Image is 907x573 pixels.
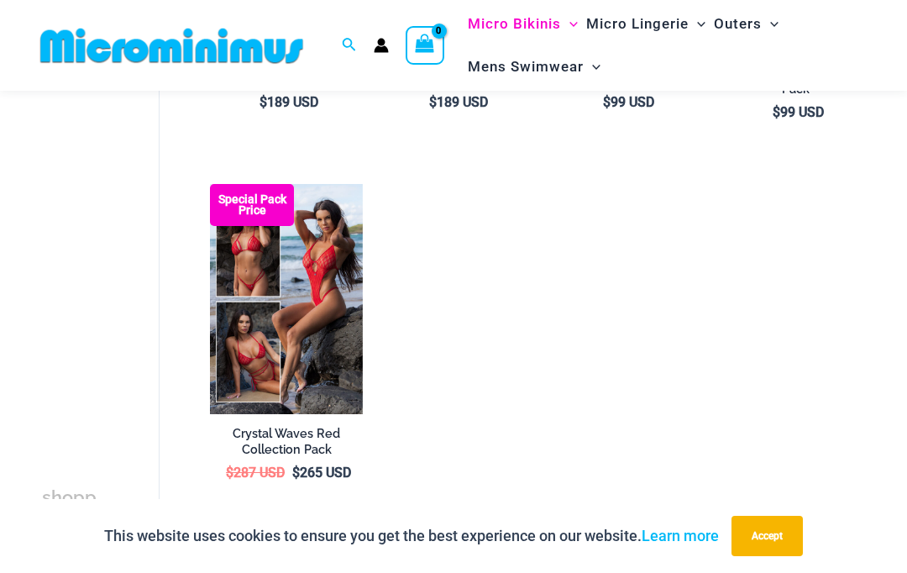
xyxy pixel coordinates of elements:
span: $ [773,104,780,120]
bdi: 287 USD [226,465,285,481]
bdi: 99 USD [603,94,654,110]
bdi: 189 USD [429,94,488,110]
bdi: 265 USD [292,465,351,481]
img: MM SHOP LOGO FLAT [34,27,310,65]
a: Micro LingerieMenu ToggleMenu Toggle [582,3,710,45]
span: $ [226,465,233,481]
a: OutersMenu ToggleMenu Toggle [710,3,783,45]
span: Menu Toggle [762,3,779,45]
span: Micro Bikinis [468,3,561,45]
button: Accept [731,516,803,556]
span: Menu Toggle [561,3,578,45]
a: View Shopping Cart, empty [406,26,444,65]
img: Collection Pack [210,184,363,413]
span: Micro Lingerie [586,3,689,45]
a: Account icon link [374,38,389,53]
span: $ [292,465,300,481]
bdi: 189 USD [260,94,318,110]
b: Special Pack Price [210,194,294,216]
a: Collection Pack Crystal Waves 305 Tri Top 4149 Thong 01Crystal Waves 305 Tri Top 4149 Thong 01 [210,184,363,413]
span: shopping [42,486,97,537]
bdi: 99 USD [773,104,824,120]
a: Search icon link [342,35,357,56]
iframe: TrustedSite Certified [42,94,193,430]
span: Menu Toggle [689,3,705,45]
a: Learn more [642,527,719,544]
a: Micro BikinisMenu ToggleMenu Toggle [464,3,582,45]
span: $ [603,94,611,110]
a: Mens SwimwearMenu ToggleMenu Toggle [464,45,605,88]
span: Menu Toggle [584,45,600,88]
h2: Crystal Waves Red Collection Pack [210,426,363,457]
span: Outers [714,3,762,45]
span: $ [260,94,267,110]
span: Mens Swimwear [468,45,584,88]
p: This website uses cookies to ensure you get the best experience on our website. [104,523,719,549]
a: Crystal Waves Red Collection Pack [210,426,363,464]
span: $ [429,94,437,110]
